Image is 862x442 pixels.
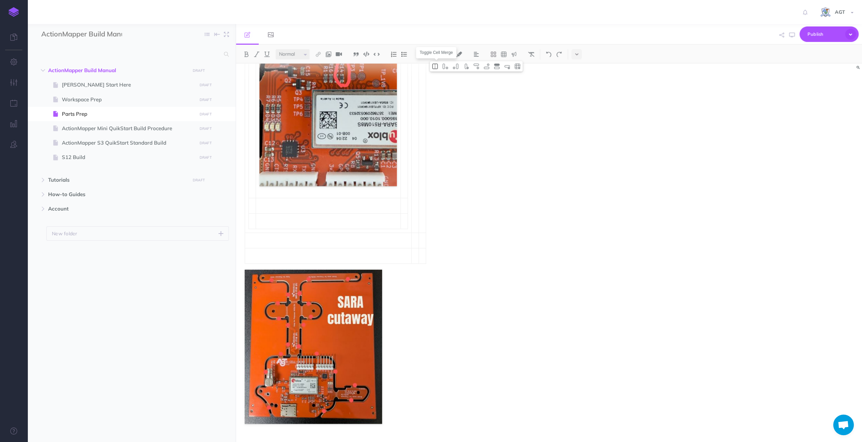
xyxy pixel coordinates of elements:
span: Publish [807,29,842,39]
button: DRAFT [197,139,214,147]
small: DRAFT [200,126,212,131]
img: Delete table button [514,64,520,69]
p: New folder [52,230,77,237]
span: Account [48,205,186,213]
img: Blockquote button [353,52,359,57]
span: ActionMapper S3 QuikStart Standard Build [62,139,194,147]
span: How-to Guides [48,190,186,199]
span: Parts Prep [62,110,194,118]
img: Inline code button [373,52,380,57]
img: Ordered list button [391,52,397,57]
img: Unordered list button [401,52,407,57]
img: logo-mark.svg [9,7,19,17]
img: Add column after merge button [452,64,459,69]
img: Clear styles button [528,52,534,57]
small: DRAFT [193,178,205,182]
span: S12 Build [62,153,194,161]
img: Text background color button [456,52,462,57]
img: Toggle row header button [494,64,500,69]
a: Open chat [833,415,854,435]
img: Add video button [336,52,342,57]
img: Bold button [243,52,249,57]
img: Italic button [254,52,260,57]
span: ActionMapper Mini QuikStart Build Procedure [62,124,194,133]
img: Headings dropdown button [418,52,424,57]
img: Create table button [501,52,507,57]
img: Undo [546,52,552,57]
input: Search [41,48,220,60]
button: DRAFT [197,154,214,161]
img: VDU1q7S88xIKrKM17qRT.jpg [259,4,397,186]
img: Redo [556,52,562,57]
button: DRAFT [190,176,208,184]
small: DRAFT [200,83,212,87]
img: Code block button [363,52,369,57]
img: Add image button [325,52,332,57]
input: Documentation Name [41,29,122,39]
img: Delete row button [504,64,510,69]
small: DRAFT [200,98,212,102]
img: Link button [315,52,321,57]
small: DRAFT [193,68,205,73]
img: iCxL6hB4gPtK36lnwjqkK90dLekSAv8p9JC67nPZ.png [819,7,831,19]
img: Add row after button [483,64,490,69]
img: Paragraph button [428,52,435,57]
button: New folder [46,226,229,241]
span: AGT [831,9,849,15]
img: Add row before button [473,64,479,69]
img: Delete column button [463,64,469,69]
img: Alignment dropdown menu button [473,52,479,57]
button: DRAFT [197,96,214,104]
img: Underline button [264,52,270,57]
img: Text color button [446,52,452,57]
button: DRAFT [197,125,214,133]
img: Add column Before Merge [442,64,448,69]
small: DRAFT [200,141,212,145]
img: Toggle cell merge button [432,64,438,69]
small: DRAFT [200,112,212,116]
span: ActionMapper Build Manual [48,66,186,75]
span: Tutorials [48,176,186,184]
img: dDmzwk07ZpIWNxbxNRdz.jpg [245,270,382,424]
button: Publish [799,26,859,42]
img: Callout dropdown menu button [511,52,517,57]
small: DRAFT [200,155,212,160]
span: Workspace Prep [62,95,194,104]
button: DRAFT [197,81,214,89]
button: DRAFT [197,110,214,118]
span: [PERSON_NAME] Start Here [62,81,194,89]
button: DRAFT [190,67,208,75]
